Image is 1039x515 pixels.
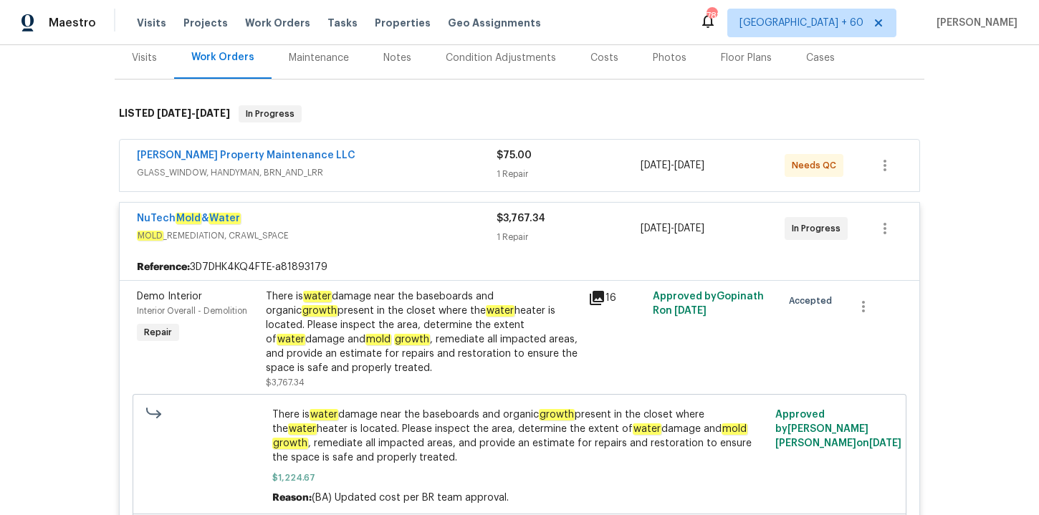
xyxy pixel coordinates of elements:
span: Approved by [PERSON_NAME] [PERSON_NAME] on [775,410,901,448]
span: Tasks [327,18,358,28]
span: [PERSON_NAME] [931,16,1018,30]
div: 782 [707,9,717,23]
span: - [641,221,704,236]
div: 1 Repair [497,167,641,181]
span: [DATE] [157,108,191,118]
em: Water [209,213,241,224]
div: Maintenance [289,51,349,65]
em: water [303,291,332,302]
span: Properties [375,16,431,30]
span: GLASS_WINDOW, HANDYMAN, BRN_AND_LRR [137,165,497,180]
span: Projects [183,16,228,30]
span: [DATE] [641,223,671,234]
em: Mold [176,213,201,224]
span: Repair [138,325,178,340]
span: - [157,108,230,118]
div: Photos [653,51,686,65]
div: There is damage near the baseboards and organic present in the closet where the heater is located... [266,289,580,375]
span: [DATE] [674,160,704,170]
span: Visits [137,16,166,30]
em: water [310,409,338,420]
div: Cases [806,51,835,65]
div: 3D7DHK4KQ4FTE-a81893179 [120,254,919,280]
span: In Progress [240,107,300,121]
span: Demo Interior [137,292,202,302]
span: (BA) Updated cost per BR team approval. [312,493,509,503]
div: LISTED [DATE]-[DATE]In Progress [115,91,924,137]
span: Work Orders [245,16,310,30]
div: Notes [383,51,411,65]
span: In Progress [792,221,846,236]
em: mold [722,423,747,435]
div: Condition Adjustments [446,51,556,65]
em: water [277,334,305,345]
a: NuTechMold&Water [137,213,241,224]
em: growth [539,409,575,420]
span: [DATE] [641,160,671,170]
em: water [288,423,317,435]
span: [DATE] [196,108,230,118]
span: [DATE] [674,223,704,234]
span: $1,224.67 [272,471,767,485]
div: Work Orders [191,50,254,64]
h6: LISTED [119,105,230,122]
span: $75.00 [497,150,532,160]
span: $3,767.34 [497,213,545,223]
b: Reference: [137,260,190,274]
span: [DATE] [674,306,707,316]
span: Needs QC [792,158,842,173]
em: growth [272,438,308,449]
em: water [633,423,661,435]
span: - [641,158,704,173]
span: Geo Assignments [448,16,541,30]
span: Reason: [272,493,312,503]
div: 16 [588,289,644,307]
a: [PERSON_NAME] Property Maintenance LLC [137,150,355,160]
span: Accepted [789,294,838,308]
em: growth [394,334,430,345]
div: Visits [132,51,157,65]
em: water [486,305,514,317]
span: There is damage near the baseboards and organic present in the closet where the heater is located... [272,408,767,465]
span: [GEOGRAPHIC_DATA] + 60 [739,16,863,30]
div: Costs [590,51,618,65]
em: mold [365,334,391,345]
span: Maestro [49,16,96,30]
span: Interior Overall - Demolition [137,307,247,315]
em: growth [302,305,337,317]
em: MOLD [137,231,163,241]
span: [DATE] [869,438,901,448]
span: $3,767.34 [266,378,305,387]
div: Floor Plans [721,51,772,65]
div: 1 Repair [497,230,641,244]
span: _REMEDIATION, CRAWL_SPACE [137,228,497,243]
span: Approved by Gopinath R on [653,292,764,316]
